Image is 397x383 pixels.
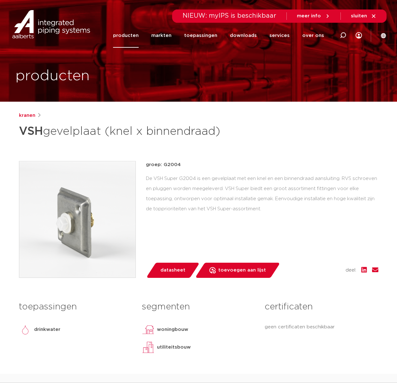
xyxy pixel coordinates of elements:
[151,23,171,48] a: markten
[19,323,32,336] img: drinkwater
[351,13,376,19] a: sluiten
[19,161,135,278] img: Product Image for VSH gevelplaat (knel x binnendraad)
[146,263,200,278] a: datasheet
[142,323,154,336] img: woningbouw
[19,122,256,141] h1: gevelplaat (knel x binnendraad)
[157,326,188,333] p: woningbouw
[346,266,356,274] span: deel:
[146,161,378,169] p: groep: G2004
[146,174,378,214] div: De VSH Super G2004 is een gevelplaat met een knel en een binnendraad aansluiting. RVS schroeven e...
[351,14,367,18] span: sluiten
[160,265,185,275] span: datasheet
[34,326,60,333] p: drinkwater
[19,126,43,137] strong: VSH
[113,23,139,48] a: producten
[297,14,321,18] span: meer info
[183,13,276,19] span: NIEUW: myIPS is beschikbaar
[15,66,90,86] h1: producten
[265,323,378,331] p: geen certificaten beschikbaar
[302,23,324,48] a: over ons
[297,13,330,19] a: meer info
[157,344,191,351] p: utiliteitsbouw
[269,23,290,48] a: services
[142,301,255,313] h3: segmenten
[142,341,154,354] img: utiliteitsbouw
[19,112,35,119] a: kranen
[184,23,217,48] a: toepassingen
[113,23,324,48] nav: Menu
[218,265,266,275] span: toevoegen aan lijst
[19,301,132,313] h3: toepassingen
[230,23,257,48] a: downloads
[265,301,378,313] h3: certificaten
